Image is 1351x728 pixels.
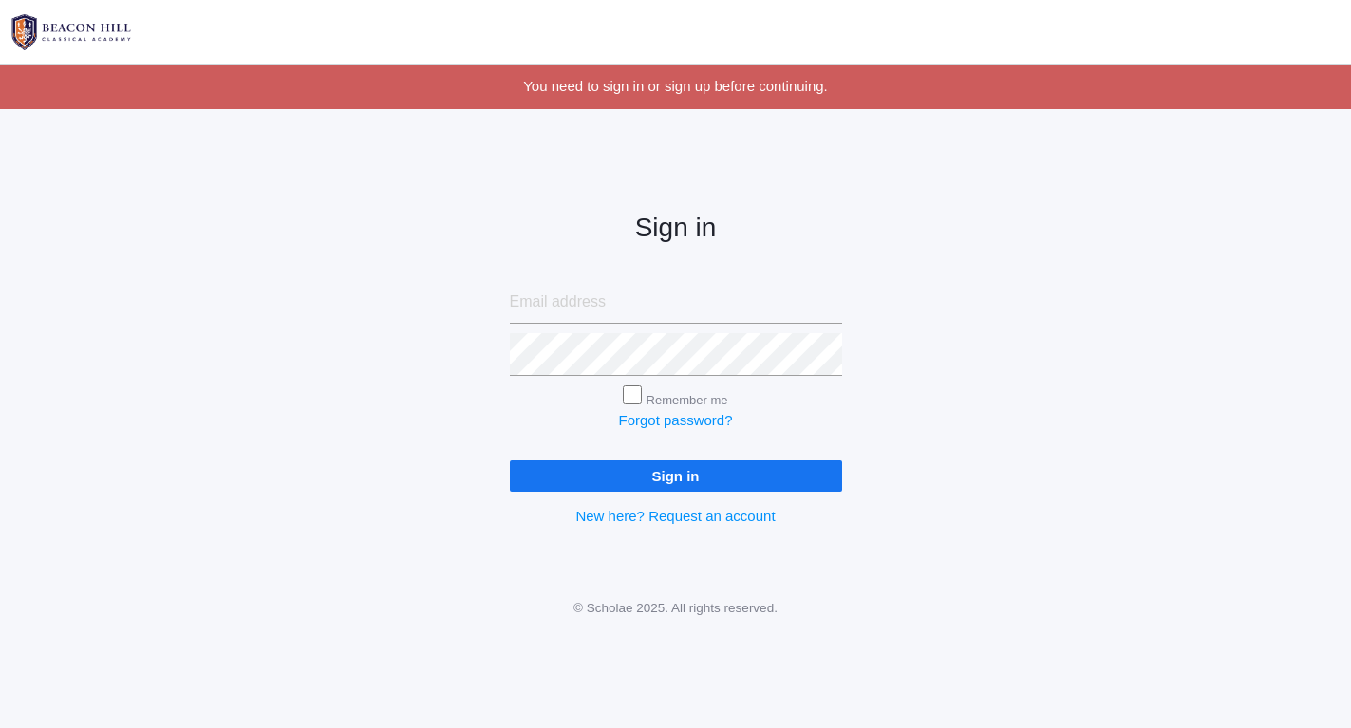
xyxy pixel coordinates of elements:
[618,412,732,428] a: Forgot password?
[575,508,775,524] a: New here? Request an account
[510,214,842,243] h2: Sign in
[510,460,842,492] input: Sign in
[647,393,728,407] label: Remember me
[510,281,842,324] input: Email address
